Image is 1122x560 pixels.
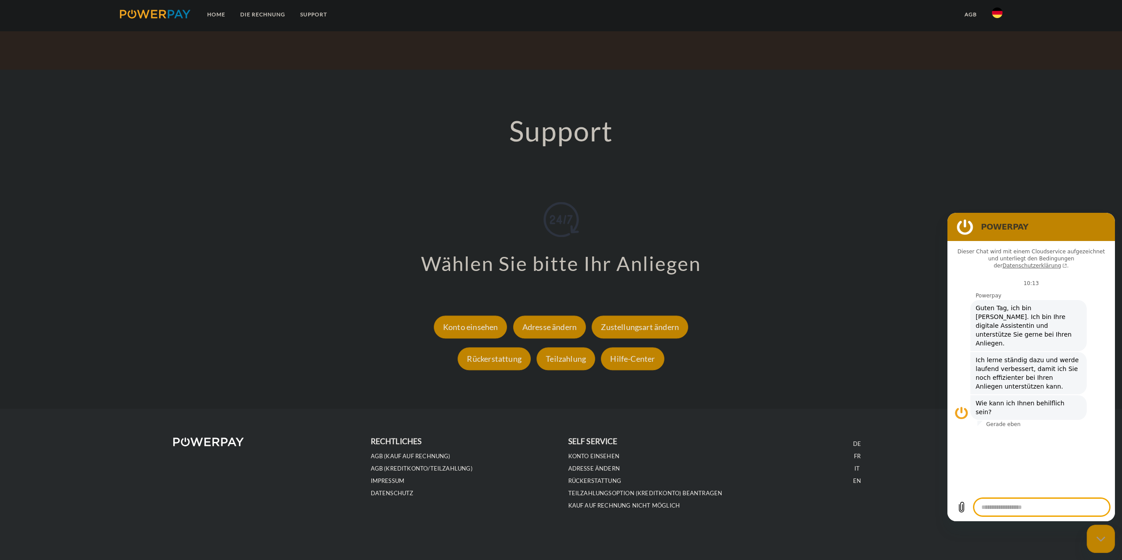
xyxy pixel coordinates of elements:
[371,490,414,497] a: DATENSCHUTZ
[568,452,620,460] a: Konto einsehen
[947,213,1115,521] iframe: Messaging-Fenster
[432,322,510,332] a: Konto einsehen
[1087,525,1115,553] iframe: Schaltfläche zum Öffnen des Messaging-Fensters; Konversation läuft
[534,354,597,363] a: Teilzahlung
[200,7,233,22] a: Home
[513,315,586,338] div: Adresse ändern
[589,322,690,332] a: Zustellungsart ändern
[56,114,1066,148] h2: Support
[455,354,533,363] a: Rückerstattung
[568,477,622,485] a: Rückerstattung
[568,437,618,446] b: self service
[957,7,984,22] a: agb
[371,465,473,472] a: AGB (Kreditkonto/Teilzahlung)
[568,502,680,509] a: Kauf auf Rechnung nicht möglich
[544,202,579,237] img: online-shopping.svg
[854,452,861,460] a: FR
[599,354,666,363] a: Hilfe-Center
[293,7,335,22] a: SUPPORT
[992,7,1003,18] img: de
[120,10,191,19] img: logo-powerpay.svg
[434,315,507,338] div: Konto einsehen
[853,477,861,485] a: EN
[601,347,664,370] div: Hilfe-Center
[371,437,422,446] b: rechtliches
[568,490,723,497] a: Teilzahlungsoption (KREDITKONTO) beantragen
[233,7,293,22] a: DIE RECHNUNG
[592,315,688,338] div: Zustellungsart ändern
[371,477,405,485] a: IMPRESSUM
[511,322,589,332] a: Adresse ändern
[568,465,620,472] a: Adresse ändern
[853,440,861,448] a: DE
[173,438,244,446] img: logo-powerpay-white.svg
[854,465,860,472] a: IT
[371,452,451,460] a: AGB (Kauf auf Rechnung)
[537,347,595,370] div: Teilzahlung
[67,252,1055,276] h3: Wählen Sie bitte Ihr Anliegen
[458,347,531,370] div: Rückerstattung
